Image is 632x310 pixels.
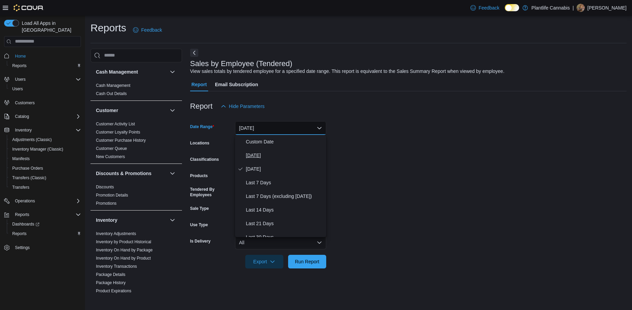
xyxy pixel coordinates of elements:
[12,99,37,107] a: Customers
[96,68,167,75] button: Cash Management
[12,52,81,60] span: Home
[10,230,81,238] span: Reports
[7,84,84,94] button: Users
[246,151,323,159] span: [DATE]
[1,210,84,219] button: Reports
[19,20,81,33] span: Load All Apps in [GEOGRAPHIC_DATA]
[190,157,219,162] label: Classifications
[12,221,39,227] span: Dashboards
[96,154,125,159] span: New Customers
[96,239,151,244] a: Inventory by Product Historical
[190,102,213,110] h3: Report
[1,125,84,135] button: Inventory
[96,83,130,88] a: Cash Management
[246,192,323,200] span: Last 7 Days (excluding [DATE])
[7,219,84,229] a: Dashboards
[15,212,29,217] span: Reports
[531,4,570,12] p: Plantlife Cannabis
[10,155,32,163] a: Manifests
[96,272,126,277] a: Package Details
[295,258,319,265] span: Run Report
[288,255,326,268] button: Run Report
[587,4,627,12] p: [PERSON_NAME]
[12,175,46,181] span: Transfers (Classic)
[10,62,29,70] a: Reports
[10,174,81,182] span: Transfers (Classic)
[96,217,167,223] button: Inventory
[12,63,27,68] span: Reports
[96,130,140,135] a: Customer Loyalty Points
[130,23,165,37] a: Feedback
[215,78,258,91] span: Email Subscription
[90,81,182,100] div: Cash Management
[245,255,283,268] button: Export
[168,68,177,76] button: Cash Management
[7,183,84,192] button: Transfers
[96,247,153,253] span: Inventory On Hand by Package
[1,98,84,108] button: Customers
[15,53,26,59] span: Home
[96,231,136,236] a: Inventory Adjustments
[15,114,29,119] span: Catalog
[12,112,81,121] span: Catalog
[10,62,81,70] span: Reports
[15,100,35,106] span: Customers
[12,244,32,252] a: Settings
[1,112,84,121] button: Catalog
[12,166,43,171] span: Purchase Orders
[7,164,84,173] button: Purchase Orders
[7,61,84,71] button: Reports
[190,124,214,129] label: Date Range
[96,289,131,293] a: Product Expirations
[190,60,293,68] h3: Sales by Employee (Tendered)
[505,11,505,12] span: Dark Mode
[10,85,81,93] span: Users
[1,243,84,252] button: Settings
[246,206,323,214] span: Last 14 Days
[12,112,32,121] button: Catalog
[218,99,267,113] button: Hide Parameters
[10,155,81,163] span: Manifests
[96,146,127,151] a: Customer Queue
[90,21,126,35] h1: Reports
[96,280,126,285] a: Package History
[10,183,32,191] a: Transfers
[7,135,84,144] button: Adjustments (Classic)
[10,174,49,182] a: Transfers (Classic)
[96,68,138,75] h3: Cash Management
[10,164,46,172] a: Purchase Orders
[246,179,323,187] span: Last 7 Days
[190,187,232,198] label: Tendered By Employees
[12,185,29,190] span: Transfers
[96,264,137,269] a: Inventory Transactions
[96,184,114,190] span: Discounts
[190,68,504,75] div: View sales totals by tendered employee for a specified date range. This report is equivalent to t...
[12,126,81,134] span: Inventory
[246,138,323,146] span: Custom Date
[168,106,177,114] button: Customer
[10,85,26,93] a: Users
[90,183,182,210] div: Discounts & Promotions
[10,164,81,172] span: Purchase Orders
[15,198,35,204] span: Operations
[10,220,81,228] span: Dashboards
[96,264,137,269] span: Inventory Transactions
[7,154,84,164] button: Manifests
[505,4,519,11] input: Dark Mode
[190,49,198,57] button: Next
[96,107,167,114] button: Customer
[15,77,26,82] span: Users
[479,4,499,11] span: Feedback
[15,127,32,133] span: Inventory
[96,256,151,261] a: Inventory On Hand by Product
[10,145,81,153] span: Inventory Manager (Classic)
[96,129,140,135] span: Customer Loyalty Points
[10,220,42,228] a: Dashboards
[190,206,209,211] label: Sale Type
[229,103,265,110] span: Hide Parameters
[96,201,117,206] a: Promotions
